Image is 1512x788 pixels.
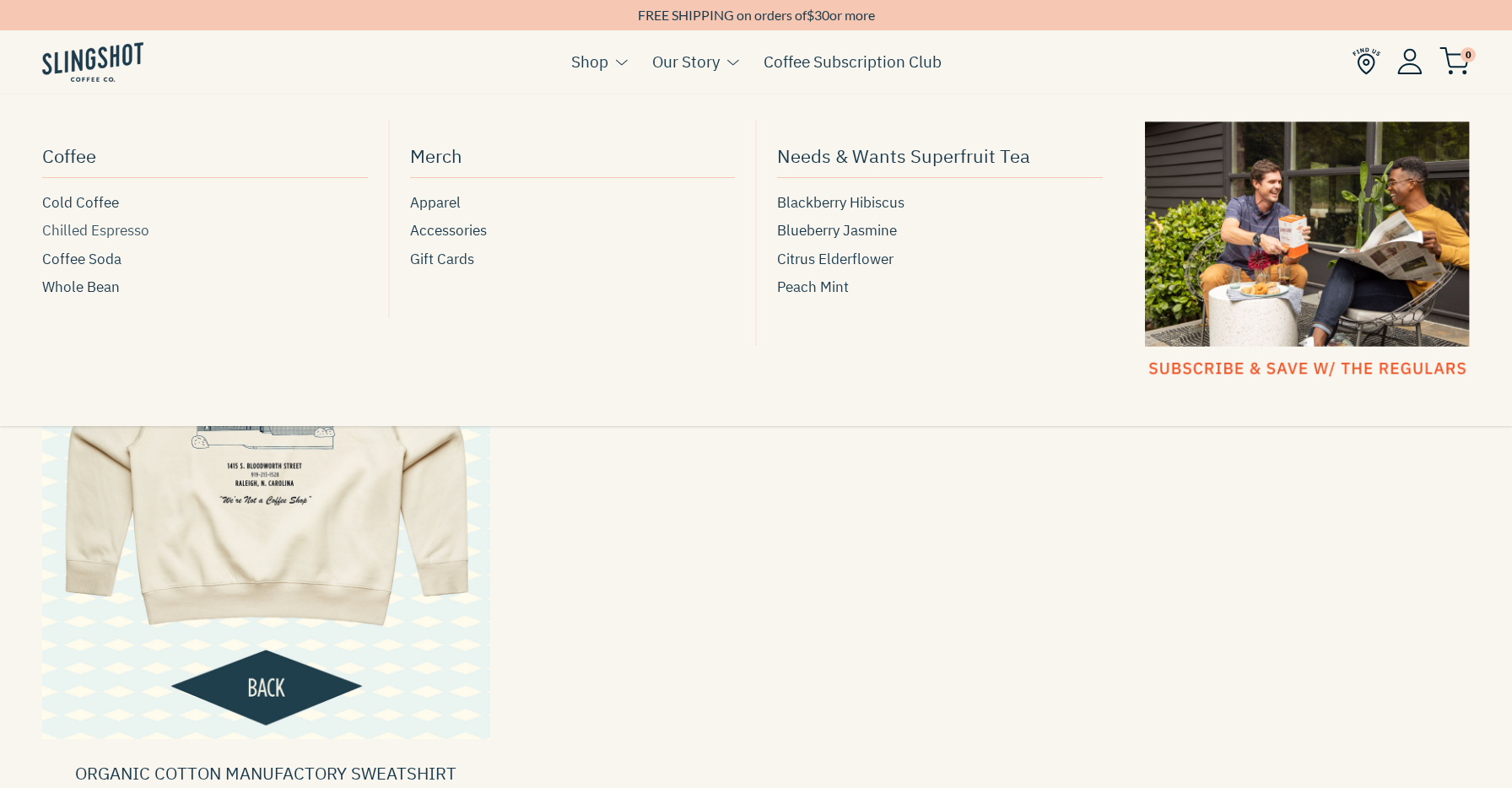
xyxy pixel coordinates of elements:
a: Cold Coffee [42,192,368,214]
a: 0 [1439,51,1470,72]
a: Gift Cards [410,248,736,271]
a: Peach Mint [777,276,1103,299]
span: $ [807,7,814,23]
span: Coffee Soda [42,248,121,271]
a: ORGANIC COTTON MANUFACTORY SWEATSHIRT [75,762,456,785]
span: Apparel [410,192,461,214]
span: Blackberry Hibiscus [777,192,904,214]
span: Citrus Elderflower [777,248,894,271]
a: Coffee Subscription Club [764,49,942,74]
span: Peach Mint [777,276,849,299]
span: Coffee [42,141,96,170]
a: Blueberry Jasmine [777,219,1103,242]
span: Cold Coffee [42,192,119,214]
span: 30 [814,7,829,23]
a: Chilled Espresso [42,219,368,242]
span: Merch [410,141,462,170]
a: Coffee [42,137,368,178]
a: Coffee Soda [42,248,368,271]
img: cart [1439,47,1470,75]
img: Account [1397,48,1423,74]
a: Needs & Wants Superfruit Tea [777,137,1103,178]
a: Our Story [652,49,720,74]
a: Apparel [410,192,736,214]
span: Accessories [410,219,487,242]
span: Whole Bean [42,276,120,299]
a: Merch [410,137,736,178]
span: Chilled Espresso [42,219,149,242]
span: Needs & Wants Superfruit Tea [777,141,1030,170]
span: Gift Cards [410,248,474,271]
a: Citrus Elderflower [777,248,1103,271]
span: 0 [1461,47,1476,62]
a: Shop [571,49,608,74]
a: Accessories [410,219,736,242]
a: Blackberry Hibiscus [777,192,1103,214]
img: Find Us [1353,47,1380,75]
span: Blueberry Jasmine [777,219,897,242]
a: Whole Bean [42,276,368,299]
